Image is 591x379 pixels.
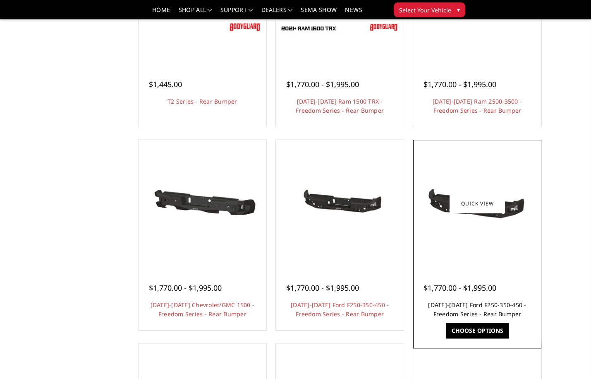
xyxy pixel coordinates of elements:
[399,6,451,14] span: Select Your Vehicle
[220,7,253,19] a: Support
[167,97,237,105] a: T2 Series - Rear Bumper
[433,97,522,114] a: [DATE]-[DATE] Ram 2500-3500 - Freedom Series - Rear Bumper
[152,7,170,19] a: Home
[424,283,496,293] span: $1,770.00 - $1,995.00
[457,5,460,14] span: ▾
[424,79,496,89] span: $1,770.00 - $1,995.00
[149,283,222,293] span: $1,770.00 - $1,995.00
[291,301,389,318] a: [DATE]-[DATE] Ford F250-350-450 - Freedom Series - Rear Bumper
[415,174,539,233] img: 2017-2022 Ford F250-350-450 - Freedom Series - Rear Bumper
[141,142,264,265] a: 2019-2025 Chevrolet/GMC 1500 - Freedom Series - Rear Bumper 2019-2025 Chevrolet/GMC 1500 - Freedo...
[286,79,359,89] span: $1,770.00 - $1,995.00
[428,301,526,318] a: [DATE]-[DATE] Ford F250-350-450 - Freedom Series - Rear Bumper
[149,79,182,89] span: $1,445.00
[151,301,255,318] a: [DATE]-[DATE] Chevrolet/GMC 1500 - Freedom Series - Rear Bumper
[415,142,539,265] a: 2017-2022 Ford F250-350-450 - Freedom Series - Rear Bumper
[394,2,465,17] button: Select Your Vehicle
[278,142,402,265] a: 2023-2025 Ford F250-350-450 - Freedom Series - Rear Bumper 2023-2025 Ford F250-350-450 - Freedom ...
[286,283,359,293] span: $1,770.00 - $1,995.00
[345,7,362,19] a: News
[550,339,591,379] iframe: Chat Widget
[179,7,212,19] a: shop all
[450,194,505,213] a: Quick view
[446,323,509,339] a: Choose Options
[301,7,337,19] a: SEMA Show
[296,97,384,114] a: [DATE]-[DATE] Ram 1500 TRX - Freedom Series - Rear Bumper
[261,7,293,19] a: Dealers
